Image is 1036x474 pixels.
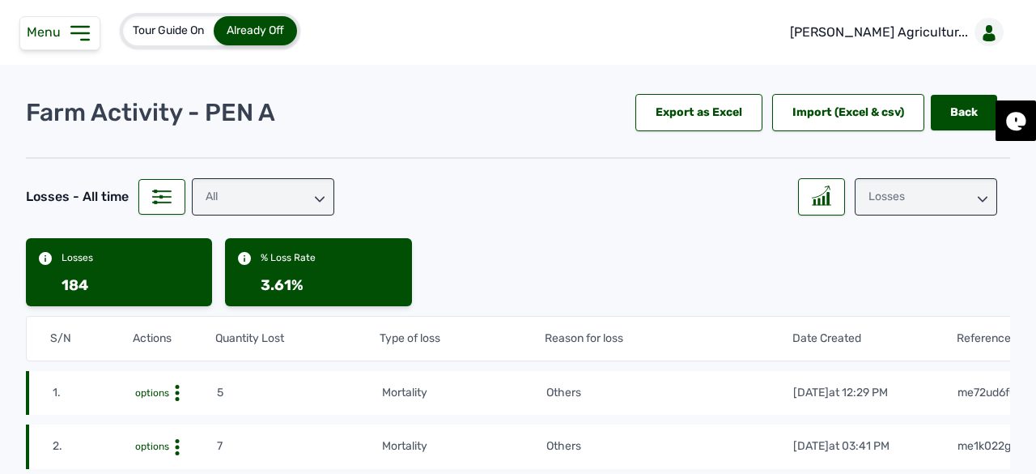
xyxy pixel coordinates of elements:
a: Back [931,95,997,130]
a: [PERSON_NAME] Agricultur... [777,10,1010,55]
th: Date Created [792,330,957,348]
p: Farm Activity - PEN A [26,98,275,127]
div: Losses [855,178,997,216]
div: All [192,178,334,216]
span: options [135,441,169,452]
td: 1. [52,384,134,402]
td: Others [546,438,792,455]
div: [DATE] [793,385,888,401]
td: 7 [216,438,380,455]
span: Already Off [227,23,284,37]
div: Export as Excel [635,94,762,131]
th: S/N [49,330,132,348]
th: Actions [132,330,214,348]
div: 184 [62,274,88,297]
th: Type of loss [379,330,544,348]
div: 3.61% [261,274,304,297]
div: Import (Excel & csv) [772,94,924,131]
div: % Loss Rate [261,251,316,264]
span: at 03:41 PM [829,439,890,453]
td: mortality [381,438,546,455]
div: [DATE] [793,438,890,455]
td: mortality [381,384,546,402]
p: [PERSON_NAME] Agricultur... [790,23,968,42]
td: Others [546,384,792,402]
span: Tour Guide On [133,23,204,37]
span: Menu [27,24,67,40]
span: at 12:29 PM [829,386,888,399]
div: Losses [62,251,93,264]
td: 5 [216,384,380,402]
th: Reason for loss [544,330,792,348]
th: Quantity Lost [214,330,380,348]
span: options [135,387,169,399]
td: 2. [52,438,134,455]
div: Losses - All time [26,187,129,207]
